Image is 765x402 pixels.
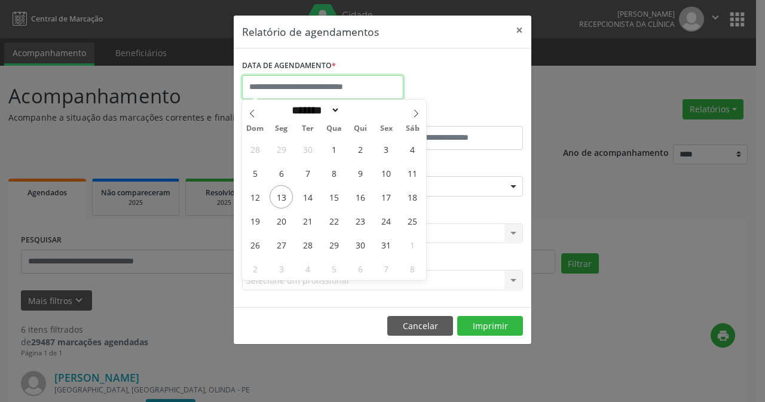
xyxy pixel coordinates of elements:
span: Outubro 1, 2025 [322,137,345,161]
span: Novembro 6, 2025 [348,257,372,280]
span: Outubro 28, 2025 [296,233,319,256]
select: Month [288,104,341,116]
span: Outubro 16, 2025 [348,185,372,208]
span: Outubro 19, 2025 [243,209,267,232]
span: Outubro 25, 2025 [401,209,424,232]
button: Imprimir [457,316,523,336]
span: Outubro 26, 2025 [243,233,267,256]
span: Outubro 12, 2025 [243,185,267,208]
span: Setembro 29, 2025 [270,137,293,161]
h5: Relatório de agendamentos [242,24,379,39]
span: Outubro 2, 2025 [348,137,372,161]
span: Outubro 31, 2025 [375,233,398,256]
span: Novembro 4, 2025 [296,257,319,280]
button: Cancelar [387,316,453,336]
span: Outubro 11, 2025 [401,161,424,185]
span: Novembro 2, 2025 [243,257,267,280]
span: Novembro 5, 2025 [322,257,345,280]
span: Outubro 3, 2025 [375,137,398,161]
span: Sex [374,125,400,133]
span: Outubro 24, 2025 [375,209,398,232]
span: Outubro 21, 2025 [296,209,319,232]
span: Outubro 10, 2025 [375,161,398,185]
span: Sáb [400,125,426,133]
span: Outubro 6, 2025 [270,161,293,185]
span: Outubro 30, 2025 [348,233,372,256]
span: Setembro 28, 2025 [243,137,267,161]
label: DATA DE AGENDAMENTO [242,57,336,75]
span: Outubro 5, 2025 [243,161,267,185]
span: Outubro 22, 2025 [322,209,345,232]
span: Dom [242,125,268,133]
button: Close [507,16,531,45]
span: Outubro 17, 2025 [375,185,398,208]
label: ATÉ [385,108,523,126]
input: Year [340,104,380,116]
span: Outubro 15, 2025 [322,185,345,208]
span: Qui [347,125,374,133]
span: Outubro 14, 2025 [296,185,319,208]
span: Outubro 27, 2025 [270,233,293,256]
span: Outubro 18, 2025 [401,185,424,208]
span: Outubro 7, 2025 [296,161,319,185]
span: Setembro 30, 2025 [296,137,319,161]
span: Outubro 13, 2025 [270,185,293,208]
span: Ter [295,125,321,133]
span: Seg [268,125,295,133]
span: Outubro 29, 2025 [322,233,345,256]
span: Outubro 4, 2025 [401,137,424,161]
span: Novembro 8, 2025 [401,257,424,280]
span: Qua [321,125,347,133]
span: Novembro 3, 2025 [270,257,293,280]
span: Outubro 20, 2025 [270,209,293,232]
span: Novembro 1, 2025 [401,233,424,256]
span: Outubro 23, 2025 [348,209,372,232]
span: Outubro 8, 2025 [322,161,345,185]
span: Outubro 9, 2025 [348,161,372,185]
span: Novembro 7, 2025 [375,257,398,280]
